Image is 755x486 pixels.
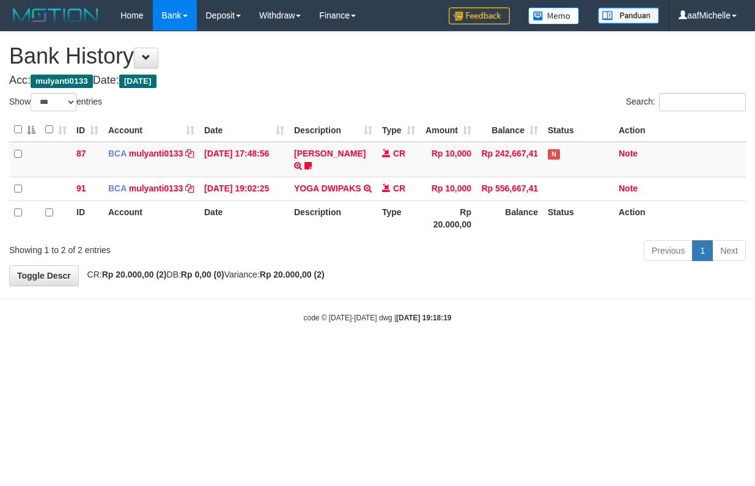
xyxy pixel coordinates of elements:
[598,7,659,24] img: panduan.png
[119,75,157,88] span: [DATE]
[31,93,76,111] select: Showentries
[9,75,746,87] h4: Acc: Date:
[9,44,746,68] h1: Bank History
[304,314,452,322] small: code © [DATE]-[DATE] dwg |
[420,118,476,142] th: Amount: activate to sort column ascending
[289,201,377,235] th: Description
[476,118,543,142] th: Balance: activate to sort column ascending
[102,270,167,279] strong: Rp 20.000,00 (2)
[420,177,476,201] td: Rp 10,000
[543,118,614,142] th: Status
[289,118,377,142] th: Description: activate to sort column ascending
[185,149,194,158] a: Copy mulyanti0133 to clipboard
[199,177,289,201] td: [DATE] 19:02:25
[199,201,289,235] th: Date
[420,142,476,177] td: Rp 10,000
[294,183,361,193] a: YOGA DWIPAKS
[619,183,638,193] a: Note
[420,201,476,235] th: Rp 20.000,00
[614,118,746,142] th: Action
[377,201,420,235] th: Type
[185,183,194,193] a: Copy mulyanti0133 to clipboard
[294,149,366,158] a: [PERSON_NAME]
[377,118,420,142] th: Type: activate to sort column ascending
[712,240,746,261] a: Next
[449,7,510,24] img: Feedback.jpg
[260,270,325,279] strong: Rp 20.000,00 (2)
[72,201,103,235] th: ID
[108,149,127,158] span: BCA
[659,93,746,111] input: Search:
[199,142,289,177] td: [DATE] 17:48:56
[181,270,224,279] strong: Rp 0,00 (0)
[103,118,199,142] th: Account: activate to sort column ascending
[393,183,405,193] span: CR
[76,149,86,158] span: 87
[81,270,325,279] span: CR: DB: Variance:
[9,239,306,256] div: Showing 1 to 2 of 2 entries
[626,93,746,111] label: Search:
[614,201,746,235] th: Action
[528,7,580,24] img: Button%20Memo.svg
[108,183,127,193] span: BCA
[129,149,183,158] a: mulyanti0133
[72,118,103,142] th: ID: activate to sort column ascending
[396,314,451,322] strong: [DATE] 19:18:19
[40,118,72,142] th: : activate to sort column ascending
[476,177,543,201] td: Rp 556,667,41
[692,240,713,261] a: 1
[103,201,199,235] th: Account
[129,183,183,193] a: mulyanti0133
[9,118,40,142] th: : activate to sort column descending
[393,149,405,158] span: CR
[543,201,614,235] th: Status
[76,183,86,193] span: 91
[644,240,693,261] a: Previous
[199,118,289,142] th: Date: activate to sort column ascending
[548,149,560,160] span: Has Note
[476,201,543,235] th: Balance
[31,75,93,88] span: mulyanti0133
[9,6,102,24] img: MOTION_logo.png
[619,149,638,158] a: Note
[9,265,79,286] a: Toggle Descr
[476,142,543,177] td: Rp 242,667,41
[9,93,102,111] label: Show entries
